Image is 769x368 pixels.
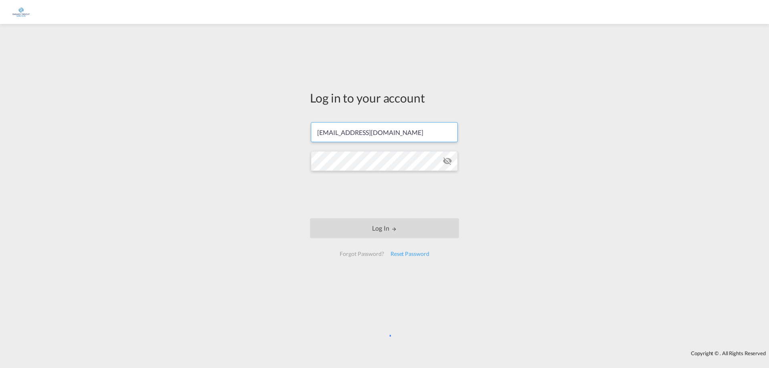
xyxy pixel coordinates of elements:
md-icon: icon-eye-off [443,156,452,166]
input: Enter email/phone number [311,122,458,142]
iframe: reCAPTCHA [324,179,445,210]
img: 6a2c35f0b7c411ef99d84d375d6e7407.jpg [12,3,30,21]
div: Reset Password [387,247,433,261]
div: Forgot Password? [336,247,387,261]
button: LOGIN [310,218,459,238]
div: Log in to your account [310,89,459,106]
